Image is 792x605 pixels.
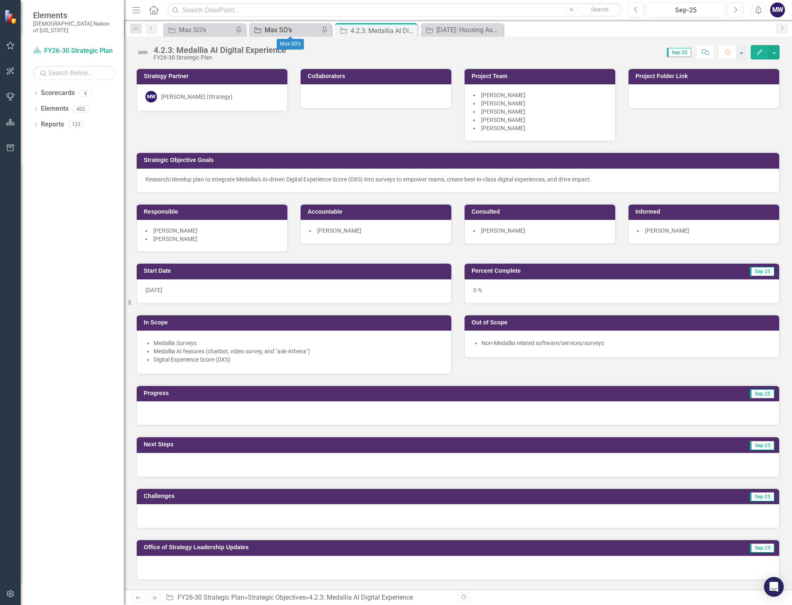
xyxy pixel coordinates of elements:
[646,2,726,17] button: Sep-25
[144,157,775,163] h3: Strategic Objective Goals
[591,6,609,13] span: Search
[667,48,691,57] span: Sep-25
[178,593,244,601] a: FY26-30 Strategic Plan
[144,268,447,274] h3: Start Date
[635,209,775,215] h3: Informed
[33,66,116,80] input: Search Below...
[481,100,525,107] span: [PERSON_NAME]
[167,3,622,17] input: Search ClearPoint...
[144,390,459,396] h3: Progress
[179,25,233,35] div: Max SO's
[436,25,501,35] div: [DATE]: Housing Assessment
[145,175,771,183] div: Research/develop plan to integrate Medallia's AI-driven Digital Experience Score (DXS) into surve...
[41,120,64,129] a: Reports
[79,90,92,97] div: 6
[423,25,501,35] a: [DATE]: Housing Assessment
[309,593,413,601] div: 4.2.3: Medallia AI Digital Experience
[4,10,19,24] img: ClearPoint Strategy
[472,209,611,215] h3: Consulted
[750,543,774,553] span: Sep-25
[481,125,525,131] span: [PERSON_NAME]
[251,25,319,35] a: Max SO's
[750,389,774,398] span: Sep-25
[144,209,283,215] h3: Responsible
[481,339,771,347] li: Non-Medallia related software/services/surveys
[481,227,525,234] span: [PERSON_NAME]
[248,593,306,601] a: Strategic Objectives
[153,227,197,234] span: [PERSON_NAME]
[33,10,116,20] span: Elements
[750,441,774,450] span: Sep-25
[136,46,149,59] img: Not Defined
[41,104,69,114] a: Elements
[649,5,723,15] div: Sep-25
[144,493,491,499] h3: Challenges
[277,39,304,50] div: Max SO's
[465,279,779,303] div: 0 %
[41,88,75,98] a: Scorecards
[481,117,525,123] span: [PERSON_NAME]
[317,227,361,234] span: [PERSON_NAME]
[265,25,319,35] div: Max SO's
[472,319,775,326] h3: Out of Scope
[308,209,447,215] h3: Accountable
[73,105,89,112] div: 402
[750,267,774,276] span: Sep-25
[144,544,653,550] h3: Office of Strategy Leadership Updates
[144,441,486,448] h3: Next Steps
[154,45,286,55] div: 4.2.3: Medallia AI Digital Experience
[764,577,784,597] div: Open Intercom Messenger
[161,93,232,101] div: [PERSON_NAME] (Strategy)
[472,268,672,274] h3: Percent Complete
[145,91,157,102] div: MW
[145,287,162,293] span: [DATE]
[166,593,452,603] div: » »
[472,73,611,79] h3: Project Team
[33,46,116,56] a: FY26-30 Strategic Plan
[750,492,774,501] span: Sep-25
[153,236,197,242] span: [PERSON_NAME]
[481,92,525,98] span: [PERSON_NAME]
[481,108,525,115] span: [PERSON_NAME]
[144,319,447,326] h3: In Scope
[154,355,443,364] li: Digital Experience Score (DXS)
[635,73,775,79] h3: Project Folder Link
[68,121,84,128] div: 123
[154,339,443,347] li: Medallia Surveys
[165,25,233,35] a: Max SO's
[154,347,443,355] li: Medallia AI features (chatbot, video survey, and "ask-Athena")
[144,73,283,79] h3: Strategy Partner
[579,4,620,16] button: Search
[770,2,785,17] button: MW
[33,20,116,34] small: [DEMOGRAPHIC_DATA] Nation of [US_STATE]
[308,73,447,79] h3: Collaborators
[351,26,415,36] div: 4.2.3: Medallia AI Digital Experience
[154,55,286,61] div: FY26-30 Strategic Plan
[645,227,689,234] span: [PERSON_NAME]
